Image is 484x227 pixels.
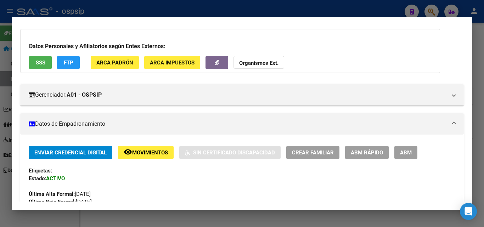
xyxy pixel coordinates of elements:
[239,60,278,66] strong: Organismos Ext.
[29,168,52,174] strong: Etiquetas:
[179,146,281,159] button: Sin Certificado Discapacidad
[29,120,447,128] mat-panel-title: Datos de Empadronamiento
[57,56,80,69] button: FTP
[20,84,464,106] mat-expansion-panel-header: Gerenciador:A01 - OSPSIP
[91,56,139,69] button: ARCA Padrón
[20,113,464,135] mat-expansion-panel-header: Datos de Empadronamiento
[233,56,284,69] button: Organismos Ext.
[150,59,195,66] span: ARCA Impuestos
[400,149,412,156] span: ABM
[29,199,92,205] span: [DATE]
[46,175,65,182] strong: ACTIVO
[29,42,431,51] h3: Datos Personales y Afiliatorios según Entes Externos:
[351,149,383,156] span: ABM Rápido
[193,149,275,156] span: Sin Certificado Discapacidad
[64,59,73,66] span: FTP
[29,175,46,182] strong: Estado:
[132,149,168,156] span: Movimientos
[292,149,334,156] span: Crear Familiar
[34,149,107,156] span: Enviar Credencial Digital
[29,146,112,159] button: Enviar Credencial Digital
[29,191,75,197] strong: Última Alta Formal:
[29,91,447,99] mat-panel-title: Gerenciador:
[118,146,174,159] button: Movimientos
[460,203,477,220] div: Open Intercom Messenger
[29,199,76,205] strong: Última Baja Formal:
[345,146,389,159] button: ABM Rápido
[29,56,52,69] button: SSS
[394,146,417,159] button: ABM
[124,148,132,156] mat-icon: remove_red_eye
[96,59,133,66] span: ARCA Padrón
[286,146,339,159] button: Crear Familiar
[67,91,102,99] strong: A01 - OSPSIP
[29,191,91,197] span: [DATE]
[36,59,45,66] span: SSS
[144,56,200,69] button: ARCA Impuestos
